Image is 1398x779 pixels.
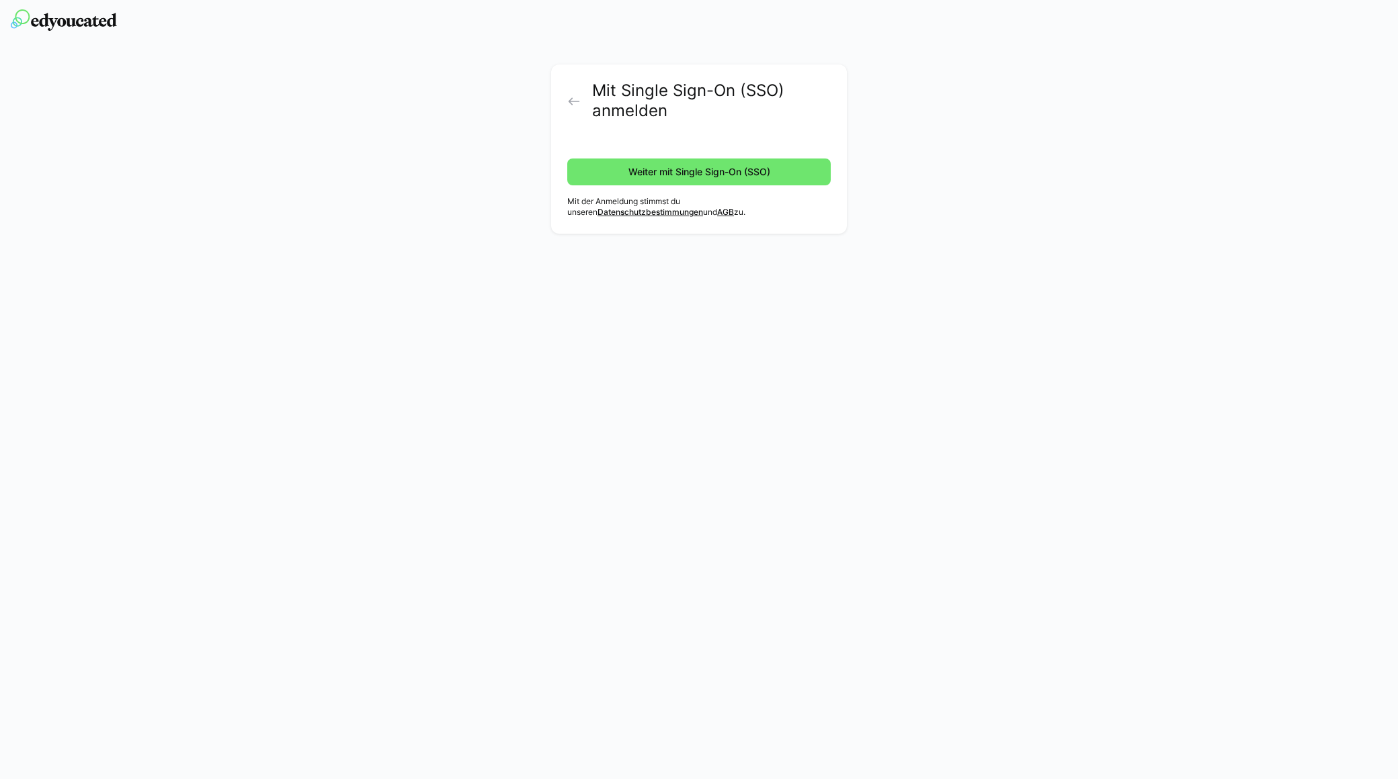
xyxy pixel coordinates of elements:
[626,165,772,179] span: Weiter mit Single Sign-On (SSO)
[717,207,734,217] a: AGB
[592,81,831,121] h2: Mit Single Sign-On (SSO) anmelden
[567,158,831,185] button: Weiter mit Single Sign-On (SSO)
[11,9,117,31] img: edyoucated
[598,207,703,217] a: Datenschutzbestimmungen
[567,196,831,218] p: Mit der Anmeldung stimmst du unseren und zu.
